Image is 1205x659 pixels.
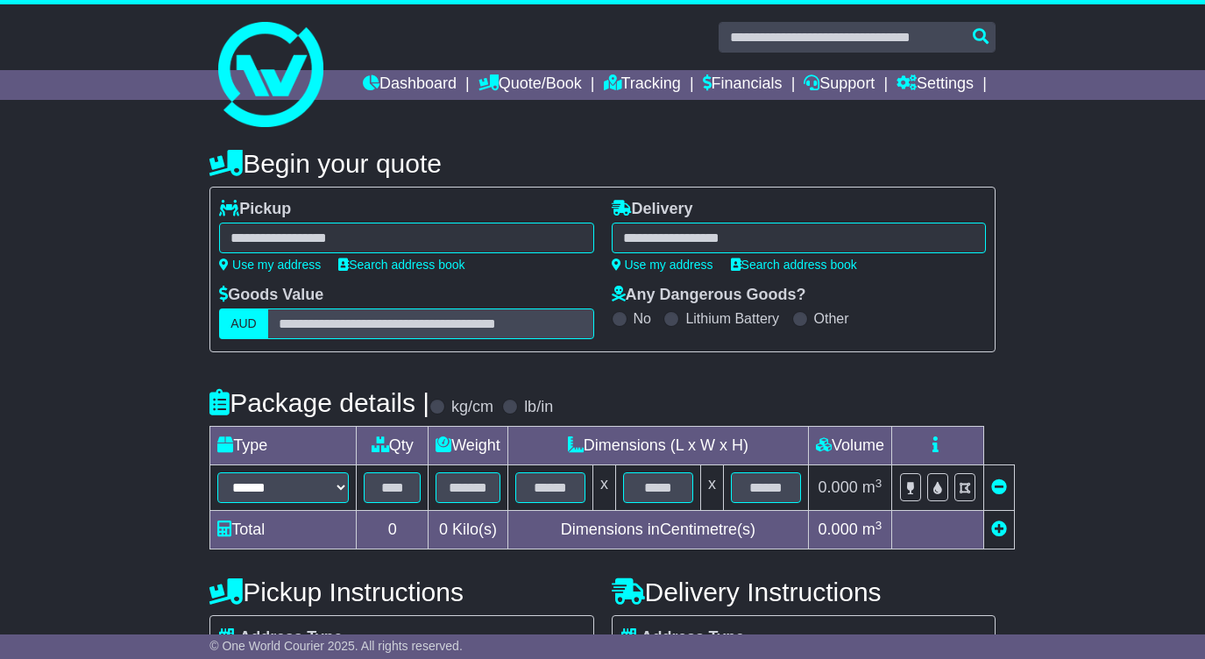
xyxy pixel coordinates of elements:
label: AUD [219,308,268,339]
label: No [634,310,651,327]
h4: Pickup Instructions [209,578,593,606]
label: Any Dangerous Goods? [612,286,806,305]
a: Tracking [604,70,681,100]
span: m [862,478,882,496]
label: Delivery [612,200,693,219]
td: Qty [357,427,429,465]
a: Add new item [991,521,1007,538]
span: © One World Courier 2025. All rights reserved. [209,639,463,653]
td: Dimensions in Centimetre(s) [507,511,808,549]
label: Lithium Battery [685,310,779,327]
span: m [862,521,882,538]
span: 0.000 [819,478,858,496]
a: Use my address [219,258,321,272]
td: 0 [357,511,429,549]
label: Address Type [219,628,343,648]
label: Other [814,310,849,327]
sup: 3 [875,519,882,532]
td: x [700,465,723,511]
a: Dashboard [363,70,457,100]
a: Quote/Book [478,70,582,100]
td: Kilo(s) [429,511,508,549]
h4: Package details | [209,388,429,417]
sup: 3 [875,477,882,490]
a: Remove this item [991,478,1007,496]
a: Search address book [338,258,464,272]
td: Volume [808,427,891,465]
span: 0.000 [819,521,858,538]
label: lb/in [524,398,553,417]
a: Financials [703,70,783,100]
h4: Begin your quote [209,149,996,178]
td: x [592,465,615,511]
td: Weight [429,427,508,465]
a: Settings [897,70,974,100]
label: Address Type [621,628,745,648]
label: Pickup [219,200,291,219]
td: Type [210,427,357,465]
label: Goods Value [219,286,323,305]
a: Search address book [731,258,857,272]
h4: Delivery Instructions [612,578,996,606]
a: Use my address [612,258,713,272]
a: Support [804,70,875,100]
td: Dimensions (L x W x H) [507,427,808,465]
span: 0 [439,521,448,538]
label: kg/cm [451,398,493,417]
td: Total [210,511,357,549]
